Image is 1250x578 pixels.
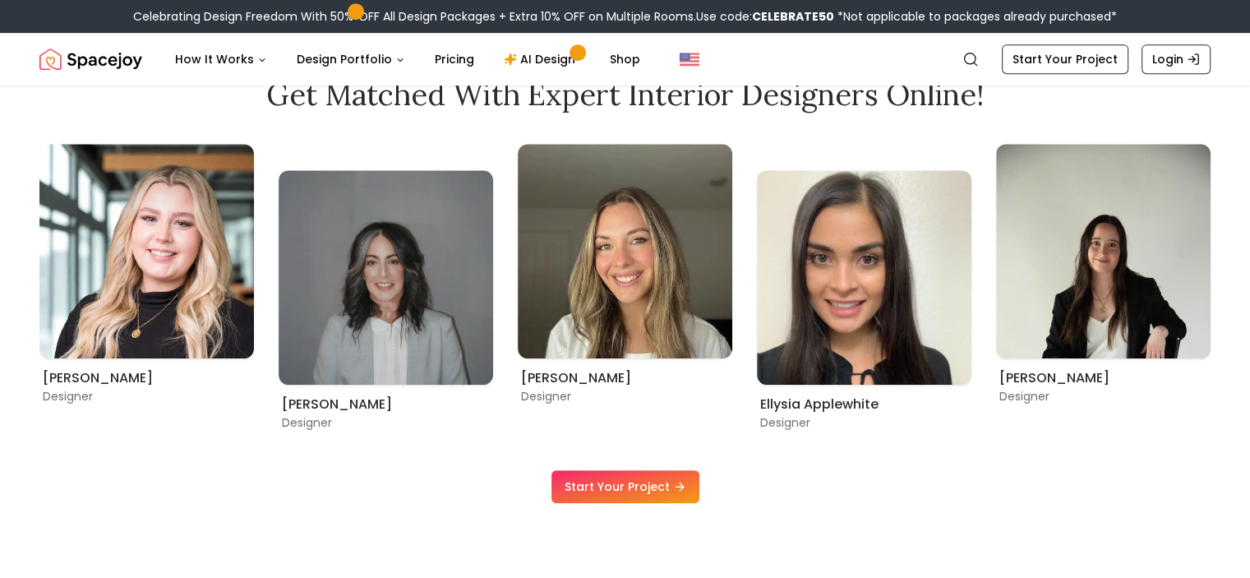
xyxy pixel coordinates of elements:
img: Hannah James [39,144,254,358]
a: Shop [597,43,653,76]
h6: [PERSON_NAME] [521,368,729,388]
img: United States [680,49,699,69]
div: 5 / 9 [39,144,254,378]
button: Design Portfolio [284,43,418,76]
div: Carousel [39,144,1211,431]
p: Designer [43,388,251,405]
h6: [PERSON_NAME] [999,368,1207,388]
img: Ellysia Applewhite [757,170,971,385]
p: Designer [521,388,729,405]
img: Kaitlyn Zill [279,170,493,385]
span: *Not applicable to packages already purchased* [834,8,1117,25]
h6: [PERSON_NAME] [282,395,490,414]
h6: [PERSON_NAME] [43,368,251,388]
b: CELEBRATE50 [752,8,834,25]
span: Use code: [696,8,834,25]
button: How It Works [162,43,280,76]
a: Login [1142,44,1211,74]
a: Start Your Project [1002,44,1128,74]
img: Spacejoy Logo [39,43,142,76]
div: 7 / 9 [518,144,732,378]
p: Designer [760,414,968,431]
div: Celebrating Design Freedom With 50% OFF All Design Packages + Extra 10% OFF on Multiple Rooms. [133,8,1117,25]
nav: Global [39,33,1211,86]
a: Spacejoy [39,43,142,76]
h2: Get Matched with Expert Interior Designers Online! [39,78,1211,111]
div: 9 / 9 [996,144,1211,378]
p: Designer [999,388,1207,405]
a: AI Design [491,43,593,76]
p: Designer [282,414,490,431]
div: 8 / 9 [757,144,971,431]
a: Pricing [422,43,487,76]
div: 6 / 9 [279,144,493,431]
nav: Main [162,43,653,76]
img: Grazia Decanini [996,144,1211,358]
a: Start Your Project [551,470,699,503]
img: Sarah Nelson [518,144,732,358]
h6: Ellysia Applewhite [760,395,968,414]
